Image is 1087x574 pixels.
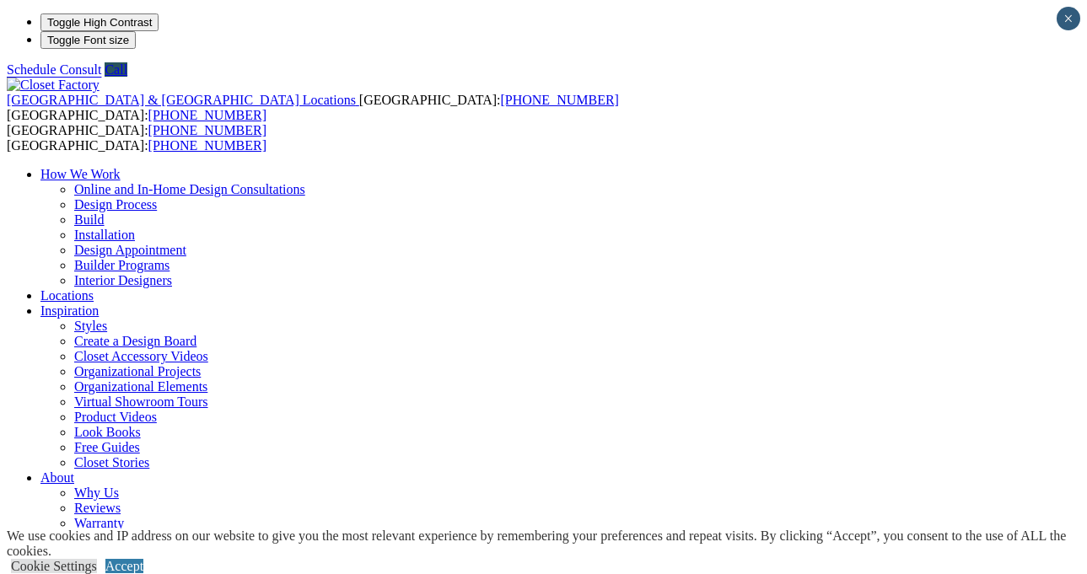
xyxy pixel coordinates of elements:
a: [PHONE_NUMBER] [148,123,266,137]
a: Reviews [74,501,121,515]
button: Toggle Font size [40,31,136,49]
a: Create a Design Board [74,334,196,348]
a: Inspiration [40,303,99,318]
a: Warranty [74,516,124,530]
a: [PHONE_NUMBER] [148,138,266,153]
button: Toggle High Contrast [40,13,159,31]
span: Toggle High Contrast [47,16,152,29]
span: [GEOGRAPHIC_DATA]: [GEOGRAPHIC_DATA]: [7,93,619,122]
a: [PHONE_NUMBER] [500,93,618,107]
a: Cookie Settings [11,559,97,573]
a: Product Videos [74,410,157,424]
span: [GEOGRAPHIC_DATA]: [GEOGRAPHIC_DATA]: [7,123,266,153]
a: Closet Accessory Videos [74,349,208,363]
a: Accept [105,559,143,573]
a: [PHONE_NUMBER] [148,108,266,122]
a: Closet Stories [74,455,149,469]
a: Build [74,212,105,227]
a: Schedule Consult [7,62,101,77]
a: Look Books [74,425,141,439]
a: Online and In-Home Design Consultations [74,182,305,196]
button: Close [1057,7,1080,30]
a: Interior Designers [74,273,172,287]
a: Styles [74,319,107,333]
a: [GEOGRAPHIC_DATA] & [GEOGRAPHIC_DATA] Locations [7,93,359,107]
span: [GEOGRAPHIC_DATA] & [GEOGRAPHIC_DATA] Locations [7,93,356,107]
span: Toggle Font size [47,34,129,46]
a: Builder Programs [74,258,170,272]
a: Installation [74,228,135,242]
a: Free Guides [74,440,140,454]
a: Virtual Showroom Tours [74,394,208,409]
div: We use cookies and IP address on our website to give you the most relevant experience by remember... [7,528,1087,559]
img: Closet Factory [7,78,100,93]
a: Why Us [74,485,119,500]
a: How We Work [40,167,121,181]
a: Locations [40,288,94,303]
a: Design Appointment [74,243,186,257]
a: About [40,470,74,485]
a: Design Process [74,197,157,212]
a: Organizational Elements [74,379,207,394]
a: Organizational Projects [74,364,201,378]
a: Call [105,62,127,77]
